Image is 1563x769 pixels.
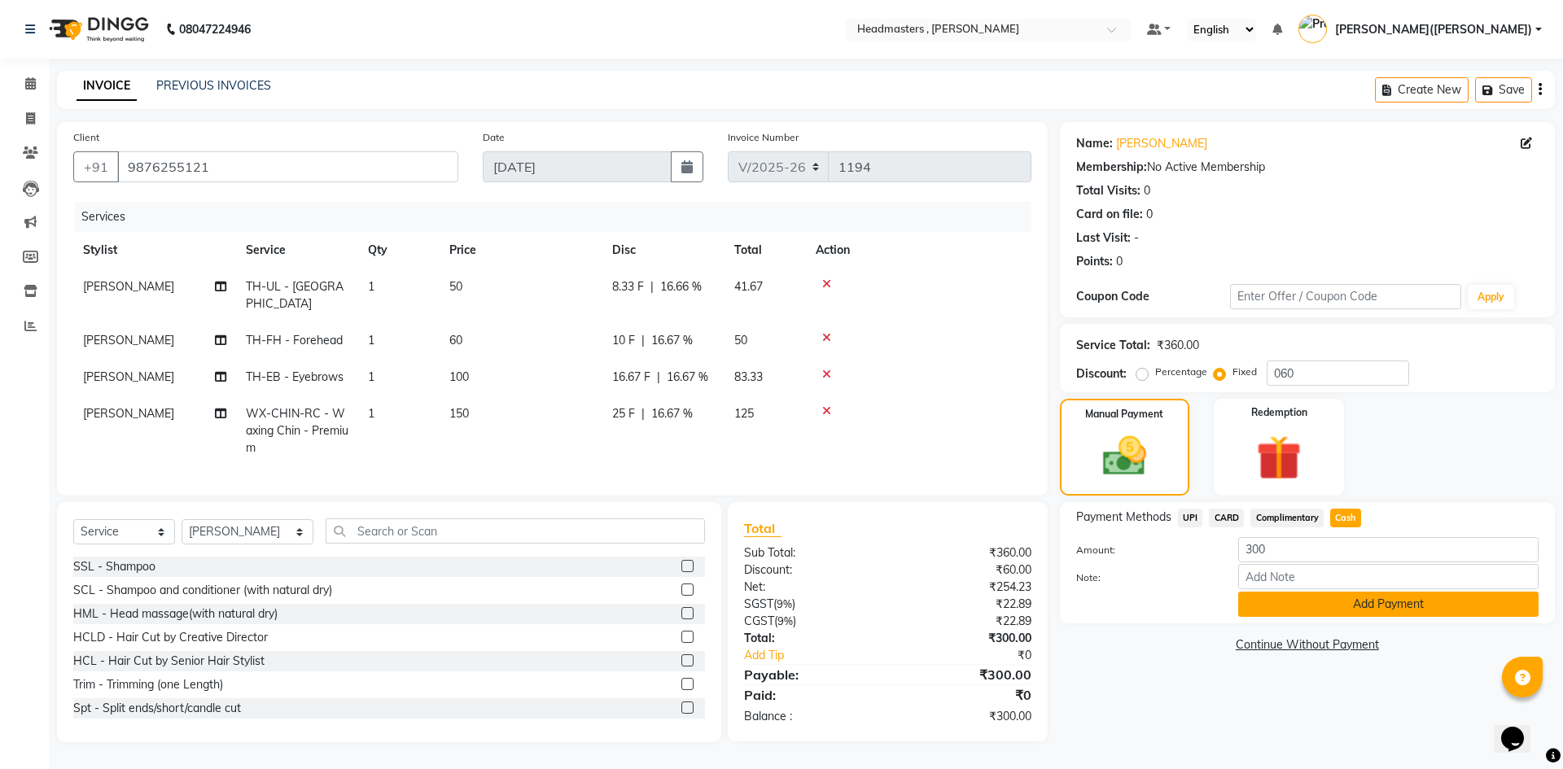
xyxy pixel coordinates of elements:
span: TH-UL - [GEOGRAPHIC_DATA] [246,279,344,311]
div: Sub Total: [732,544,887,561]
div: Name: [1076,135,1113,152]
span: TH-FH - Forehead [246,333,343,347]
div: 0 [1146,206,1153,223]
img: _cash.svg [1089,431,1160,481]
span: [PERSON_NAME] [83,333,174,347]
th: Qty [358,232,440,269]
th: Disc [602,232,725,269]
div: Paid: [732,685,887,705]
input: Amount [1238,537,1539,562]
div: Payable: [732,665,887,684]
span: 1 [368,279,374,294]
label: Note: [1064,570,1226,585]
label: Redemption [1251,405,1307,420]
iframe: chat widget [1495,704,1547,753]
a: Continue Without Payment [1063,636,1552,653]
input: Add Note [1238,564,1539,589]
span: | [641,332,645,349]
span: 25 F [612,405,635,422]
span: 50 [734,333,747,347]
span: Payment Methods [1076,509,1171,526]
span: [PERSON_NAME] [83,369,174,384]
div: Spt - Split ends/short/candle cut [73,700,241,717]
div: 0 [1144,182,1150,199]
div: Balance : [732,708,887,725]
span: [PERSON_NAME]([PERSON_NAME]) [1335,21,1532,38]
span: [PERSON_NAME] [83,406,174,421]
span: 125 [734,406,754,421]
span: CGST [744,614,774,628]
span: 60 [449,333,462,347]
span: SGST [744,596,773,611]
label: Invoice Number [728,130,799,145]
a: PREVIOUS INVOICES [156,78,271,93]
span: | [657,369,660,386]
div: Discount: [1076,365,1127,382]
div: Services [75,202,1044,232]
span: 1 [368,333,374,347]
label: Manual Payment [1085,407,1163,422]
div: ₹300.00 [887,630,1043,647]
a: INVOICE [77,72,137,101]
img: Pramod gupta(shaurya) [1298,15,1327,43]
div: Trim - Trimming (one Length) [73,676,223,693]
button: Add Payment [1238,592,1539,617]
div: - [1134,229,1139,247]
img: _gift.svg [1242,430,1316,486]
div: Points: [1076,253,1113,270]
th: Total [725,232,806,269]
a: [PERSON_NAME] [1116,135,1207,152]
span: 9% [777,614,793,627]
span: | [650,278,654,295]
span: 8.33 F [612,278,644,295]
div: Discount: [732,561,887,579]
span: 9% [777,597,792,610]
span: 50 [449,279,462,294]
button: Create New [1375,77,1469,103]
span: CARD [1209,509,1244,527]
div: Card on file: [1076,206,1143,223]
b: 08047224946 [179,7,251,52]
label: Date [483,130,505,145]
div: SCL - Shampoo and conditioner (with natural dry) [73,582,332,599]
div: ( ) [732,596,887,613]
div: ₹300.00 [887,665,1043,684]
div: ₹22.89 [887,596,1043,613]
div: Coupon Code [1076,288,1230,305]
label: Fixed [1232,365,1257,379]
div: Total Visits: [1076,182,1141,199]
div: HML - Head massage(with natural dry) [73,605,278,623]
div: No Active Membership [1076,159,1539,176]
div: Total: [732,630,887,647]
th: Action [806,232,1031,269]
label: Percentage [1155,365,1207,379]
div: HCLD - Hair Cut by Creative Director [73,629,268,646]
img: logo [42,7,153,52]
th: Price [440,232,602,269]
a: Add Tip [732,647,913,664]
span: Total [744,520,781,537]
div: ₹360.00 [1157,337,1199,354]
span: Cash [1330,509,1361,527]
th: Service [236,232,358,269]
div: SSL - Shampoo [73,558,155,575]
span: UPI [1178,509,1203,527]
span: 41.67 [734,279,763,294]
span: | [641,405,645,422]
div: Net: [732,579,887,596]
span: 16.66 % [660,278,702,295]
span: 1 [368,369,374,384]
span: Complimentary [1250,509,1324,527]
div: ₹60.00 [887,561,1043,579]
span: 16.67 % [651,332,693,349]
span: 16.67 % [651,405,693,422]
div: ₹360.00 [887,544,1043,561]
div: Membership: [1076,159,1147,176]
div: ₹0 [913,647,1043,664]
div: Service Total: [1076,337,1150,354]
div: HCL - Hair Cut by Senior Hair Stylist [73,653,265,670]
span: 150 [449,406,469,421]
span: 16.67 F [612,369,650,386]
div: ₹300.00 [887,708,1043,725]
span: 1 [368,406,374,421]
